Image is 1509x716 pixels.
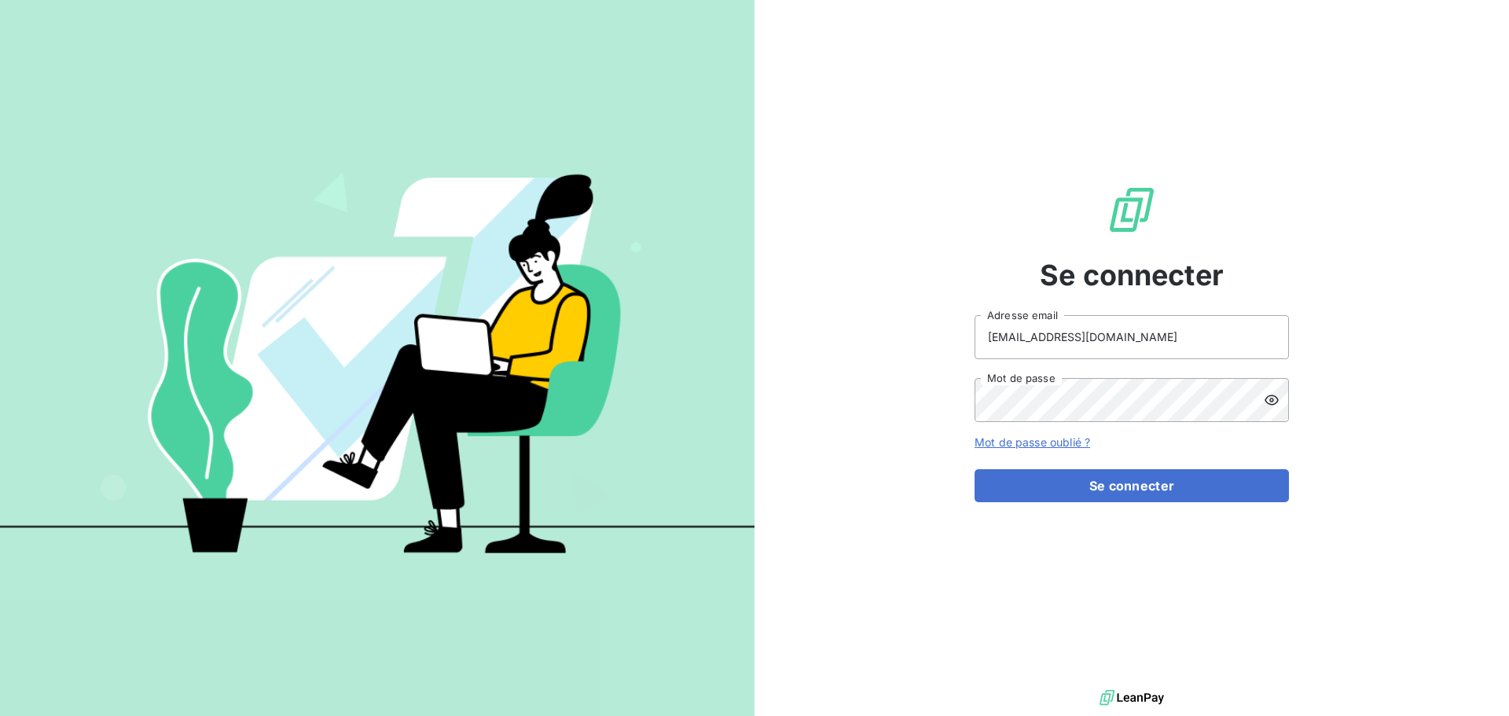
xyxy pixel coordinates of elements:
[1107,185,1157,235] img: Logo LeanPay
[975,315,1289,359] input: placeholder
[975,435,1090,449] a: Mot de passe oublié ?
[1100,686,1164,710] img: logo
[1040,254,1224,296] span: Se connecter
[975,469,1289,502] button: Se connecter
